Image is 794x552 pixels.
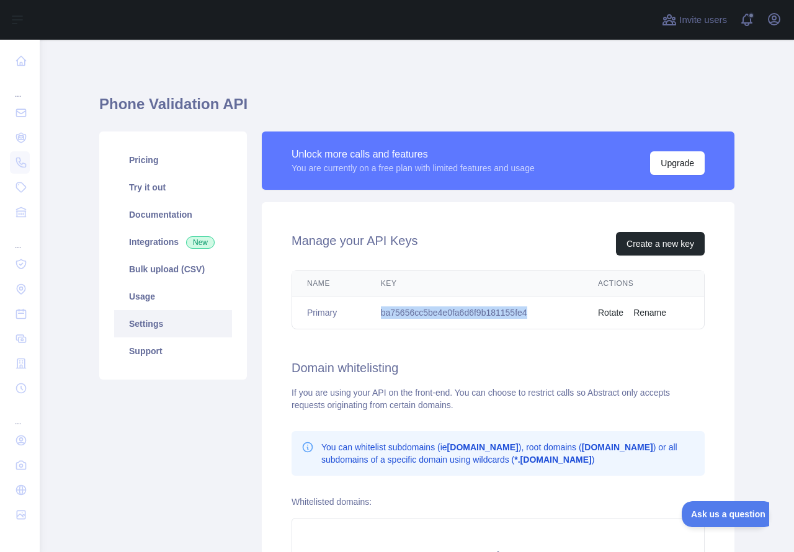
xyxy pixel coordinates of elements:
th: Key [366,271,583,296]
span: New [186,236,215,249]
div: ... [10,74,30,99]
p: You can whitelist subdomains (ie ), root domains ( ) or all subdomains of a specific domain using... [321,441,695,466]
button: Create a new key [616,232,705,256]
td: ba75656cc5be4e0fa6d6f9b181155fe4 [366,296,583,329]
a: Support [114,337,232,365]
b: [DOMAIN_NAME] [582,442,653,452]
a: Try it out [114,174,232,201]
a: Documentation [114,201,232,228]
a: Usage [114,283,232,310]
div: Unlock more calls and features [292,147,535,162]
a: Settings [114,310,232,337]
h2: Domain whitelisting [292,359,705,376]
h1: Phone Validation API [99,94,734,124]
div: You are currently on a free plan with limited features and usage [292,162,535,174]
b: [DOMAIN_NAME] [447,442,519,452]
th: Actions [583,271,704,296]
iframe: Toggle Customer Support [682,501,769,527]
h2: Manage your API Keys [292,232,417,256]
td: Primary [292,296,366,329]
b: *.[DOMAIN_NAME] [514,455,591,465]
a: Bulk upload (CSV) [114,256,232,283]
div: If you are using your API on the front-end. You can choose to restrict calls so Abstract only acc... [292,386,705,411]
a: Pricing [114,146,232,174]
span: Invite users [679,13,727,27]
button: Rotate [598,306,623,319]
button: Upgrade [650,151,705,175]
div: ... [10,226,30,251]
div: ... [10,402,30,427]
button: Invite users [659,10,729,30]
label: Whitelisted domains: [292,497,372,507]
a: Integrations New [114,228,232,256]
button: Rename [633,306,666,319]
th: Name [292,271,366,296]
